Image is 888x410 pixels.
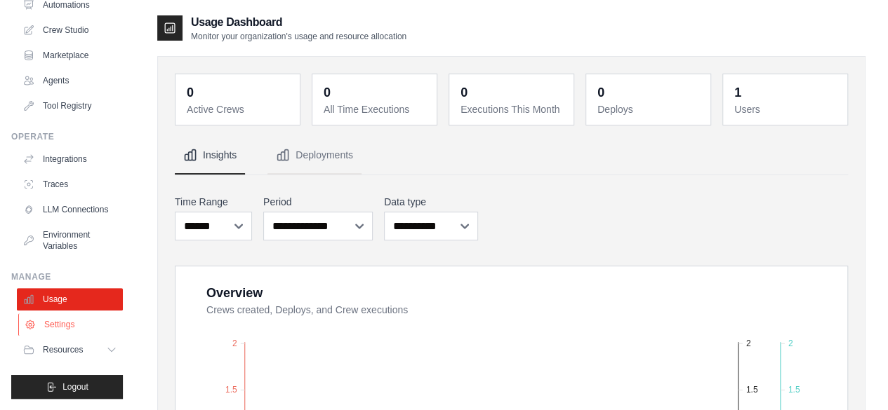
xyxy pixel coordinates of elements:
[17,148,123,170] a: Integrations
[746,339,751,348] tspan: 2
[17,224,123,257] a: Environment Variables
[191,31,406,42] p: Monitor your organization's usage and resource allocation
[17,198,123,221] a: LLM Connections
[206,283,263,303] div: Overview
[17,173,123,196] a: Traces
[17,44,123,67] a: Marketplace
[734,102,839,116] dt: Users
[191,14,406,31] h2: Usage Dashboard
[597,83,604,102] div: 0
[384,195,478,209] label: Data type
[788,339,793,348] tspan: 2
[175,137,848,175] nav: Tabs
[788,385,800,395] tspan: 1.5
[43,344,83,355] span: Resources
[18,313,124,336] a: Settings
[175,195,252,209] label: Time Range
[267,137,362,175] button: Deployments
[734,83,741,102] div: 1
[324,102,428,116] dt: All Time Executions
[187,102,291,116] dt: Active Crews
[460,83,468,102] div: 0
[17,95,123,117] a: Tool Registry
[62,381,88,392] span: Logout
[746,385,758,395] tspan: 1.5
[17,288,123,310] a: Usage
[11,131,123,142] div: Operate
[232,339,237,348] tspan: 2
[187,83,194,102] div: 0
[206,303,830,317] dt: Crews created, Deploys, and Crew executions
[460,102,565,116] dt: Executions This Month
[225,385,237,395] tspan: 1.5
[17,339,123,361] button: Resources
[324,83,331,102] div: 0
[175,137,245,175] button: Insights
[263,195,373,209] label: Period
[17,69,123,92] a: Agents
[11,375,123,399] button: Logout
[11,271,123,282] div: Manage
[597,102,702,116] dt: Deploys
[17,19,123,41] a: Crew Studio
